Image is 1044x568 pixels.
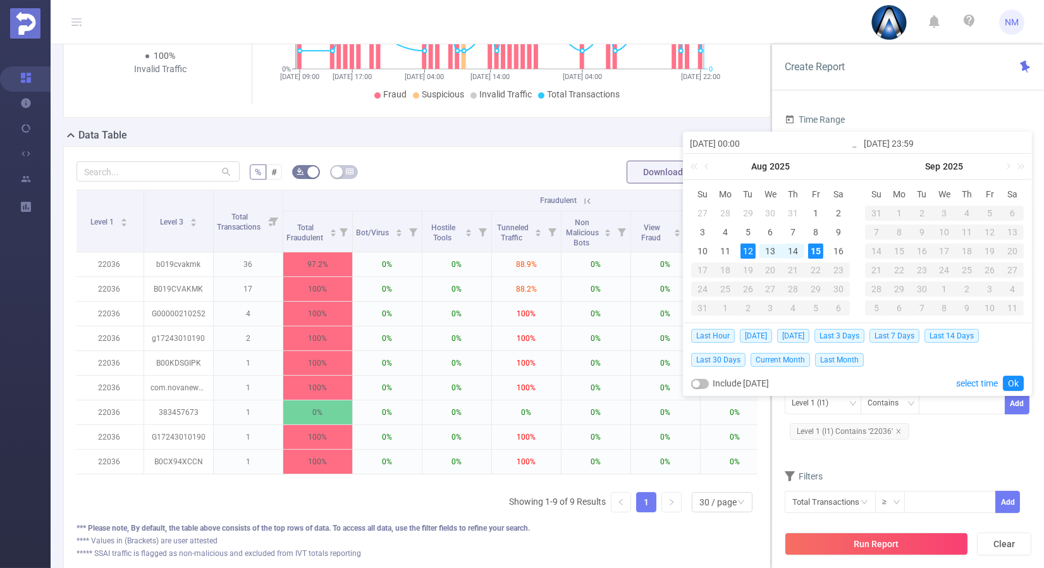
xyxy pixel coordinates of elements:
tspan: [DATE] 14:00 [471,73,510,81]
div: 30 [763,206,778,221]
tspan: 0% [282,65,291,73]
span: 100% [154,51,176,61]
p: 36 [214,252,283,276]
div: 20 [1001,244,1024,259]
td: August 4, 2025 [714,223,737,242]
a: Sep [924,154,942,179]
span: Mo [714,188,737,200]
span: Fraud [383,89,407,99]
img: Protected Media [10,8,40,39]
span: Su [865,188,888,200]
th: Thu [955,185,978,204]
span: Level 1 [90,218,116,226]
button: Add [995,491,1020,513]
p: 22036 [75,252,144,276]
span: Fraudulent [540,196,577,205]
div: 4 [718,225,733,240]
div: 28 [782,281,804,297]
th: Mon [714,185,737,204]
div: 11 [718,244,733,259]
span: % [255,167,261,177]
a: Aug [750,154,768,179]
td: August 2, 2025 [827,204,850,223]
td: September 1, 2025 [714,299,737,318]
a: Last year (Control + left) [688,154,704,179]
td: August 10, 2025 [691,242,714,261]
td: August 24, 2025 [691,280,714,299]
td: October 8, 2025 [933,299,956,318]
th: Sat [827,185,850,204]
button: Clear [977,533,1031,555]
td: August 23, 2025 [827,261,850,280]
div: 12 [978,225,1001,240]
div: 22 [888,262,911,278]
div: Level 1 (l1) [792,393,837,414]
td: September 14, 2025 [865,242,888,261]
i: icon: down [737,498,745,507]
i: icon: caret-up [329,227,336,231]
i: Filter menu [682,211,700,252]
i: icon: caret-up [465,227,472,231]
div: 19 [978,244,1001,259]
div: 21 [782,262,804,278]
div: 3 [759,300,782,316]
th: Sun [865,185,888,204]
div: 16 [911,244,933,259]
a: Ok [1003,376,1024,391]
div: 15 [888,244,911,259]
div: 30 [911,281,933,297]
p: 0% [562,277,630,301]
td: September 29, 2025 [888,280,911,299]
input: End date [864,136,1025,151]
div: 24 [933,262,956,278]
p: 0% [422,252,491,276]
p: 0% [631,252,700,276]
th: Thu [782,185,804,204]
td: September 30, 2025 [911,280,933,299]
div: 2 [737,300,759,316]
div: 31 [691,300,714,316]
td: July 30, 2025 [759,204,782,223]
div: 1 [933,281,956,297]
td: August 3, 2025 [691,223,714,242]
div: 15 [808,244,823,259]
i: Filter menu [404,211,422,252]
td: July 28, 2025 [714,204,737,223]
a: select time [956,371,998,395]
td: August 29, 2025 [804,280,827,299]
div: 18 [955,244,978,259]
i: Filter menu [474,211,491,252]
th: Tue [737,185,759,204]
span: Total Fraudulent [286,223,325,242]
td: August 13, 2025 [759,242,782,261]
div: Sort [120,216,128,224]
a: 2025 [942,154,965,179]
i: Filter menu [265,190,283,252]
td: August 16, 2025 [827,242,850,261]
i: icon: caret-down [465,232,472,235]
tspan: [DATE] 17:00 [333,73,372,81]
div: 4 [1001,281,1024,297]
span: We [933,188,956,200]
div: 16 [831,244,846,259]
p: 0% [631,277,700,301]
div: 3 [978,281,1001,297]
td: September 15, 2025 [888,242,911,261]
div: 25 [955,262,978,278]
div: 14 [865,244,888,259]
th: Tue [911,185,933,204]
div: 2 [831,206,846,221]
td: August 18, 2025 [714,261,737,280]
td: September 6, 2025 [827,299,850,318]
div: 29 [740,206,756,221]
td: September 3, 2025 [759,299,782,318]
div: 10 [695,244,710,259]
span: Total Transactions [547,89,620,99]
div: 19 [737,262,759,278]
span: NM [1005,9,1019,35]
p: B019CVAKMK [144,277,213,301]
i: Filter menu [543,211,561,252]
td: September 9, 2025 [911,223,933,242]
button: Run Report [785,533,968,555]
button: Add [1005,392,1029,414]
